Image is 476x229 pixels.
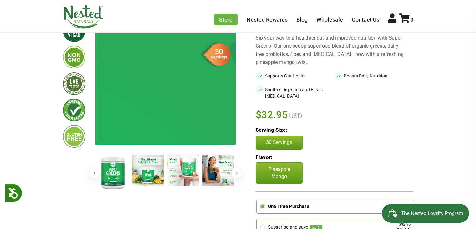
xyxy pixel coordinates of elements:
[382,204,470,223] iframe: Button to open loyalty program pop-up
[97,155,129,191] img: Super Greens - Pineapple Mango
[256,127,287,133] b: Serving Size:
[63,125,85,148] img: glutenfree
[256,136,303,149] button: 30 Servings
[256,162,303,184] p: Pineapple Mango
[256,154,272,160] b: Flavor:
[63,5,104,29] img: Nested Naturals
[399,16,413,23] a: 0
[167,155,199,186] img: Super Greens - Pineapple Mango
[202,155,234,186] img: Super Greens - Pineapple Mango
[89,168,100,179] button: Previous
[296,16,308,23] a: Blog
[63,72,85,95] img: thirdpartytested
[256,108,288,122] span: $32.95
[352,16,379,23] a: Contact Us
[247,16,288,23] a: Nested Rewards
[132,155,164,186] img: Super Greens - Pineapple Mango
[63,99,85,121] img: lifetimeguarantee
[410,16,413,23] span: 0
[214,14,238,25] a: Store
[231,168,243,179] button: Next
[256,72,335,80] li: Supports Gut Health
[316,16,343,23] a: Wholesale
[256,34,413,67] div: Sip your way to a healthier gut and improved nutrition with Super Greens. Our one-scoop superfood...
[288,112,302,120] span: USD
[199,41,231,68] img: sg-servings-30.png
[256,85,335,100] li: Soothes Digestion and Eases [MEDICAL_DATA]
[335,72,413,80] li: Boosts Daily Nutrition
[262,139,296,146] p: 30 Servings
[63,46,85,68] img: gmofree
